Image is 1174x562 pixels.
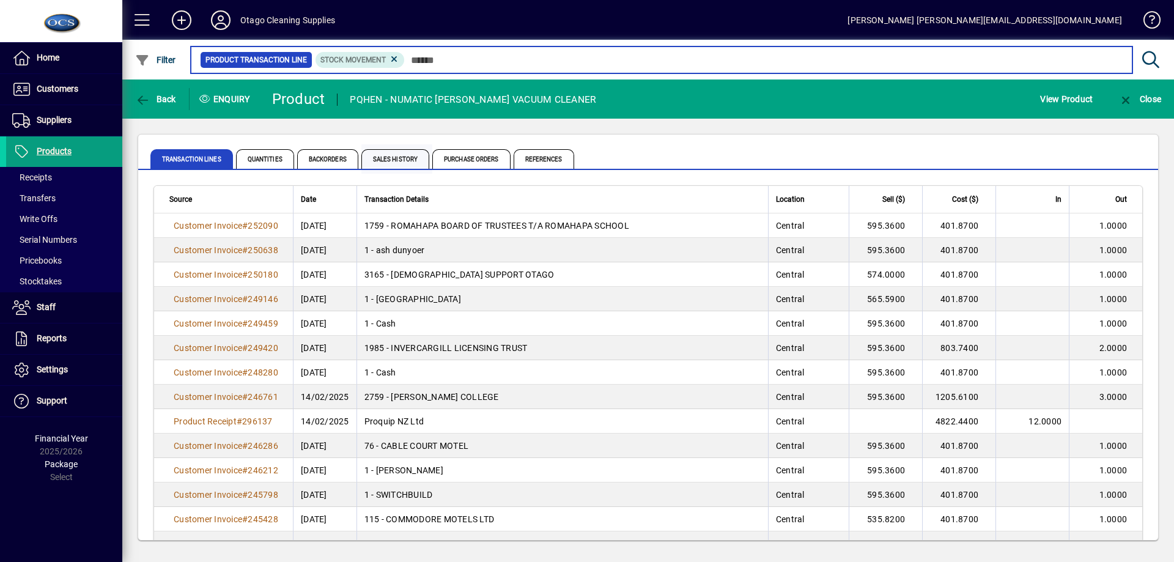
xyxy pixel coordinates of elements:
[174,221,242,231] span: Customer Invoice
[169,317,282,330] a: Customer Invoice#249459
[248,294,278,304] span: 249146
[242,319,248,328] span: #
[293,409,356,434] td: 14/02/2025
[37,302,56,312] span: Staff
[1099,539,1128,549] span: 1.0000
[293,458,356,483] td: [DATE]
[169,390,282,404] a: Customer Invoice#246761
[514,149,574,169] span: References
[776,392,805,402] span: Central
[432,149,511,169] span: Purchase Orders
[849,483,922,507] td: 595.3600
[248,319,278,328] span: 249459
[150,149,233,169] span: Transaction Lines
[248,392,278,402] span: 246761
[169,243,282,257] a: Customer Invoice#250638
[1099,441,1128,451] span: 1.0000
[174,294,242,304] span: Customer Invoice
[320,56,386,64] span: Stock movement
[293,360,356,385] td: [DATE]
[1099,221,1128,231] span: 1.0000
[248,245,278,255] span: 250638
[293,238,356,262] td: [DATE]
[293,385,356,409] td: 14/02/2025
[242,343,248,353] span: #
[35,434,88,443] span: Financial Year
[132,49,179,71] button: Filter
[849,287,922,311] td: 565.5900
[174,245,242,255] span: Customer Invoice
[174,343,242,353] span: Customer Invoice
[242,270,248,279] span: #
[356,262,768,287] td: 3165 - [DEMOGRAPHIC_DATA] SUPPORT OTAGO
[1099,490,1128,500] span: 1.0000
[361,149,429,169] span: Sales History
[6,229,122,250] a: Serial Numbers
[776,319,805,328] span: Central
[922,360,995,385] td: 401.8700
[922,213,995,238] td: 401.8700
[356,287,768,311] td: 1 - [GEOGRAPHIC_DATA]
[293,507,356,531] td: [DATE]
[776,270,805,279] span: Central
[293,434,356,458] td: [DATE]
[132,88,179,110] button: Back
[1099,270,1128,279] span: 1.0000
[1099,392,1128,402] span: 3.0000
[169,268,282,281] a: Customer Invoice#250180
[242,245,248,255] span: #
[242,221,248,231] span: #
[174,539,242,549] span: Customer Invoice
[242,416,273,426] span: 296137
[174,514,242,524] span: Customer Invoice
[857,193,916,206] div: Sell ($)
[849,262,922,287] td: 574.0000
[45,459,78,469] span: Package
[776,343,805,353] span: Central
[174,465,242,475] span: Customer Invoice
[169,415,277,428] a: Product Receipt#296137
[356,409,768,434] td: Proquip NZ Ltd
[1118,94,1161,104] span: Close
[1037,88,1096,110] button: View Product
[6,324,122,354] a: Reports
[776,441,805,451] span: Central
[242,465,248,475] span: #
[242,294,248,304] span: #
[922,336,995,360] td: 803.7400
[248,490,278,500] span: 245798
[297,149,358,169] span: Backorders
[169,219,282,232] a: Customer Invoice#252090
[237,416,242,426] span: #
[356,213,768,238] td: 1759 - ROMAHAPA BOARD OF TRUSTEES T/A ROMAHAPA SCHOOL
[169,512,282,526] a: Customer Invoice#245428
[356,311,768,336] td: 1 - Cash
[776,416,805,426] span: Central
[849,385,922,409] td: 595.3600
[169,488,282,501] a: Customer Invoice#245798
[293,336,356,360] td: [DATE]
[356,360,768,385] td: 1 - Cash
[293,287,356,311] td: [DATE]
[174,490,242,500] span: Customer Invoice
[12,256,62,265] span: Pricebooks
[242,514,248,524] span: #
[356,507,768,531] td: 115 - COMMODORE MOTELS LTD
[882,193,905,206] span: Sell ($)
[922,262,995,287] td: 401.8700
[1099,245,1128,255] span: 1.0000
[849,311,922,336] td: 595.3600
[1115,88,1164,110] button: Close
[174,319,242,328] span: Customer Invoice
[849,531,922,556] td: 574.1000
[922,483,995,507] td: 401.8700
[356,531,768,556] td: 3165 - [DEMOGRAPHIC_DATA] SUPPORT OTAGO
[301,193,349,206] div: Date
[242,490,248,500] span: #
[190,89,263,109] div: Enquiry
[272,89,325,109] div: Product
[162,9,201,31] button: Add
[922,531,995,556] td: 401.8700
[12,276,62,286] span: Stocktakes
[37,396,67,405] span: Support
